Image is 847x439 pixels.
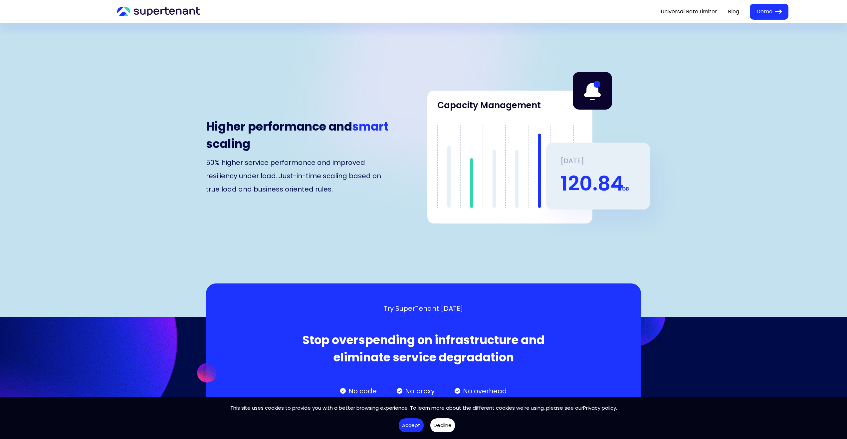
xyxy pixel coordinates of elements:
[384,303,463,313] p: Try SuperTenant [DATE]
[279,331,568,366] p: Stop overspending on infrastructure and eliminate service degradation
[397,388,402,394] img: bg-tick.a7581d99.svg
[206,118,389,156] h3: Higher performance and scaling
[206,156,389,196] p: 50% higher service performance and improved resiliency under load. Just-in-time scaling based on ...
[583,404,616,411] a: Privacy policy
[750,4,788,20] button: Demo
[437,99,582,112] p: Capacity Management
[455,388,460,394] img: bg-tick.a7581d99.svg
[188,354,226,392] img: circle2.506fea08.png
[584,81,601,100] img: bell-icon.b9b89e49.svg
[352,118,388,135] span: smart
[463,386,507,396] span: No overhead
[622,186,629,192] span: GB
[560,157,636,165] p: [DATE]
[224,397,624,418] span: This site uses cookies to provide you with a better browsing experience. To learn more about the ...
[405,386,435,396] span: No proxy
[661,8,717,16] a: Universal Rate Limiter
[756,8,772,16] span: Demo
[430,418,455,433] button: Decline
[348,386,377,396] span: No code
[728,8,739,15] a: Blog
[560,169,629,204] p: 120.84
[340,388,346,394] img: bg-tick.a7581d99.svg
[399,418,424,433] button: Accept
